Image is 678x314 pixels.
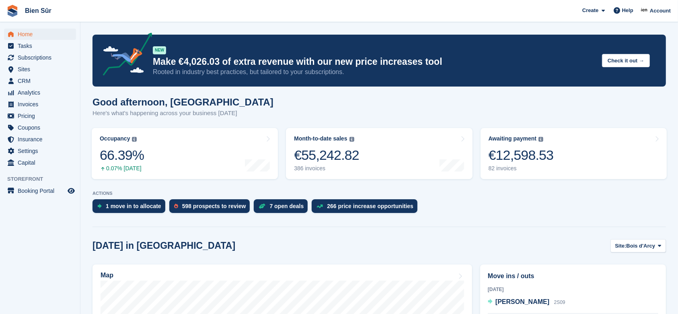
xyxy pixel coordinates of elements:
div: 598 prospects to review [182,203,246,209]
a: menu [4,52,76,63]
div: [DATE] [488,286,658,293]
span: Home [18,29,66,40]
button: Check it out → [602,54,650,67]
div: 386 invoices [294,165,359,172]
h2: [DATE] in [GEOGRAPHIC_DATA] [92,240,235,251]
div: €12,598.53 [489,147,554,163]
img: move_ins_to_allocate_icon-fdf77a2bb77ea45bf5b3d319d69a93e2d87916cf1d5bf7949dd705db3b84f3ca.svg [97,204,102,209]
img: icon-info-grey-7440780725fd019a000dd9b08b2336e03edf1995a4989e88bcd33f0948082b44.svg [538,137,543,142]
a: menu [4,87,76,98]
span: Site: [615,242,626,250]
div: 0.07% [DATE] [100,165,144,172]
img: icon-info-grey-7440780725fd019a000dd9b08b2336e03edf1995a4989e88bcd33f0948082b44.svg [349,137,354,142]
a: 1 move in to allocate [92,199,169,217]
span: Analytics [18,87,66,98]
div: NEW [153,46,166,54]
p: Rooted in industry best practices, but tailored to your subscriptions. [153,68,596,76]
span: Create [582,6,598,14]
a: Preview store [66,186,76,196]
span: 2S09 [554,300,565,305]
span: [PERSON_NAME] [495,298,549,305]
a: menu [4,75,76,87]
a: menu [4,110,76,122]
p: Make €4,026.03 of extra revenue with our new price increases tool [153,56,596,68]
span: Invoices [18,99,66,110]
p: ACTIONS [92,191,666,196]
a: menu [4,145,76,157]
div: Month-to-date sales [294,135,347,142]
span: Coupons [18,122,66,133]
div: 82 invoices [489,165,554,172]
h2: Map [101,272,113,279]
img: icon-info-grey-7440780725fd019a000dd9b08b2336e03edf1995a4989e88bcd33f0948082b44.svg [132,137,137,142]
img: Asmaa Habri [641,6,649,14]
a: 266 price increase opportunities [312,199,421,217]
div: 7 open deals [269,203,304,209]
a: Bien Sûr [22,4,55,17]
a: menu [4,64,76,75]
div: Occupancy [100,135,130,142]
span: Booking Portal [18,185,66,196]
a: menu [4,40,76,52]
a: menu [4,29,76,40]
a: [PERSON_NAME] 2S09 [488,297,565,308]
img: deal-1b604bf984904fb50ccaf53a9ad4b4a5d6e5aea283cecdc64d6e3604feb123c2.svg [259,203,265,209]
div: €55,242.82 [294,147,359,163]
span: Tasks [18,40,66,52]
a: menu [4,157,76,168]
span: Insurance [18,134,66,145]
div: 66.39% [100,147,144,163]
img: stora-icon-8386f47178a22dfd0bd8f6a31ec36ba5ce8667c1dd55bd0f319d3a0aa187defe.svg [6,5,18,17]
span: Help [622,6,633,14]
span: Subscriptions [18,52,66,63]
a: menu [4,134,76,145]
p: Here's what's happening across your business [DATE] [92,109,273,118]
div: Awaiting payment [489,135,537,142]
span: Pricing [18,110,66,122]
a: menu [4,122,76,133]
h1: Good afternoon, [GEOGRAPHIC_DATA] [92,97,273,107]
span: Capital [18,157,66,168]
span: Settings [18,145,66,157]
a: Awaiting payment €12,598.53 82 invoices [481,128,667,179]
button: Site: Bois d'Arcy [610,239,666,252]
div: 1 move in to allocate [106,203,161,209]
a: menu [4,185,76,196]
span: Storefront [7,175,80,183]
a: 598 prospects to review [169,199,254,217]
span: CRM [18,75,66,87]
span: Bois d'Arcy [627,242,655,250]
img: price_increase_opportunities-93ffe204e8149a01c8c9dc8f82e8f89637d9d84a8eef4429ea346261dce0b2c0.svg [316,205,323,208]
h2: Move ins / outs [488,271,658,281]
span: Sites [18,64,66,75]
a: Month-to-date sales €55,242.82 386 invoices [286,128,472,179]
a: menu [4,99,76,110]
img: price-adjustments-announcement-icon-8257ccfd72463d97f412b2fc003d46551f7dbcb40ab6d574587a9cd5c0d94... [96,33,152,78]
span: Account [650,7,671,15]
a: Occupancy 66.39% 0.07% [DATE] [92,128,278,179]
a: 7 open deals [254,199,312,217]
div: 266 price increase opportunities [327,203,413,209]
img: prospect-51fa495bee0391a8d652442698ab0144808aea92771e9ea1ae160a38d050c398.svg [174,204,178,209]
